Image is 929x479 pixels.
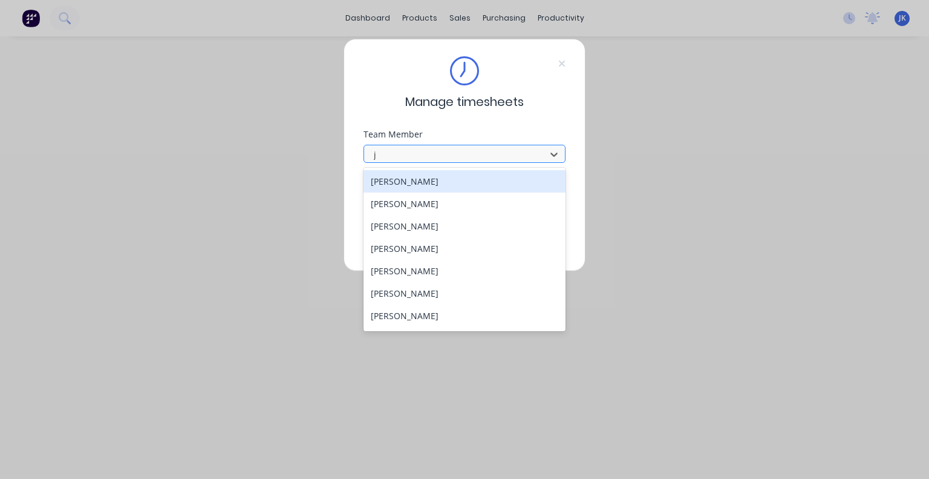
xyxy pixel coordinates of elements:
[363,170,566,193] div: [PERSON_NAME]
[363,305,566,327] div: [PERSON_NAME]
[363,130,566,139] div: Team Member
[405,93,524,111] span: Manage timesheets
[363,215,566,237] div: [PERSON_NAME]
[363,327,566,349] div: [PERSON_NAME]
[363,193,566,215] div: [PERSON_NAME]
[363,260,566,282] div: [PERSON_NAME]
[363,282,566,305] div: [PERSON_NAME]
[363,237,566,260] div: [PERSON_NAME]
